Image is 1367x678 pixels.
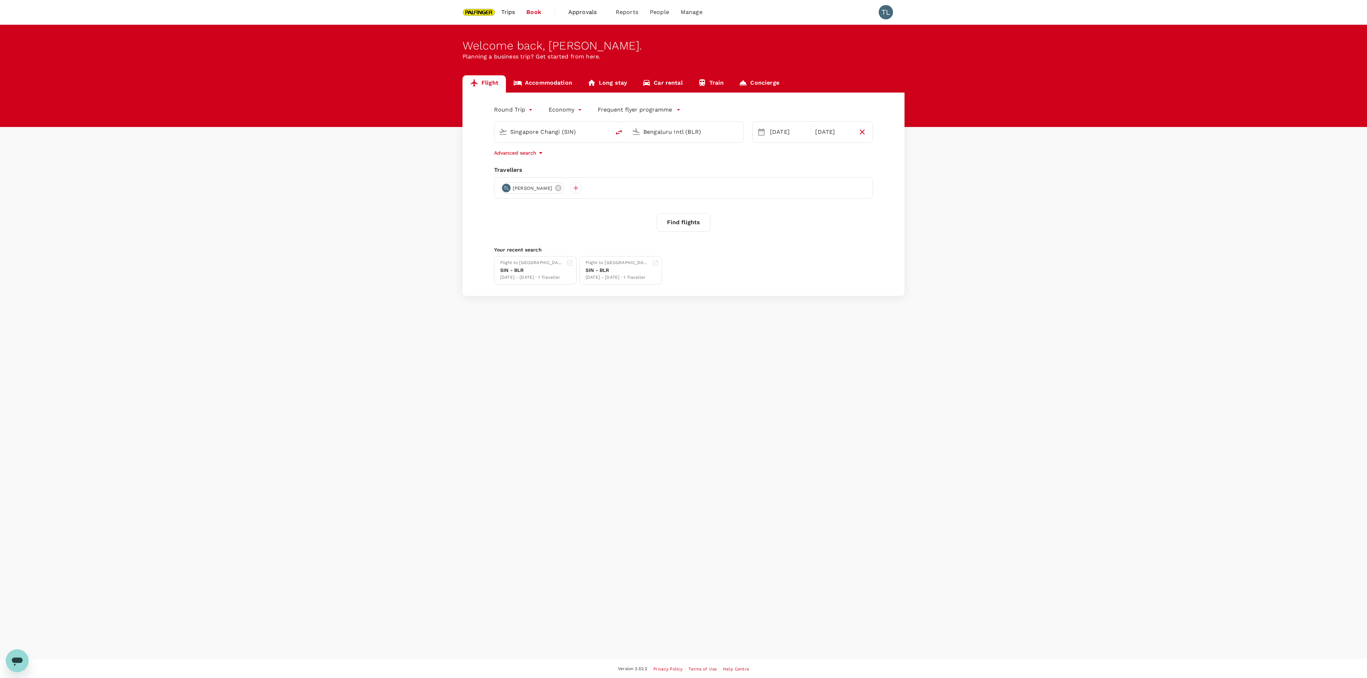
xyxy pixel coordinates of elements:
[690,75,732,93] a: Train
[462,4,495,20] img: Palfinger Asia Pacific Pte Ltd
[681,8,703,17] span: Manage
[500,274,563,281] div: [DATE] - [DATE] · 1 Traveller
[462,52,905,61] p: Planning a business trip? Get started from here.
[605,131,607,132] button: Open
[586,274,649,281] div: [DATE] - [DATE] · 1 Traveller
[689,665,717,673] a: Terms of Use
[586,259,649,267] div: Flight to [GEOGRAPHIC_DATA]
[502,184,511,192] div: TL
[506,75,580,93] a: Accommodation
[500,267,563,274] div: SIN - BLR
[812,125,854,139] div: [DATE]
[723,667,749,672] span: Help Centre
[879,5,893,19] div: TL
[494,149,545,157] button: Advanced search
[508,185,556,192] span: [PERSON_NAME]
[731,75,786,93] a: Concierge
[6,649,29,672] iframe: Button to launch messaging window
[635,75,690,93] a: Car rental
[580,75,635,93] a: Long stay
[526,8,541,17] span: Book
[510,126,595,137] input: Depart from
[500,182,564,194] div: TL[PERSON_NAME]
[500,259,563,267] div: Flight to [GEOGRAPHIC_DATA]
[494,104,534,116] div: Round Trip
[549,104,583,116] div: Economy
[738,131,740,132] button: Open
[610,124,628,141] button: delete
[586,267,649,274] div: SIN - BLR
[598,105,681,114] button: Frequent flyer programme
[657,213,710,232] button: Find flights
[723,665,749,673] a: Help Centre
[598,105,672,114] p: Frequent flyer programme
[462,39,905,52] div: Welcome back , [PERSON_NAME] .
[650,8,669,17] span: People
[494,246,873,253] p: Your recent search
[653,665,682,673] a: Privacy Policy
[462,75,506,93] a: Flight
[568,8,604,17] span: Approvals
[653,667,682,672] span: Privacy Policy
[494,149,536,156] p: Advanced search
[494,166,873,174] div: Travellers
[501,8,515,17] span: Trips
[689,667,717,672] span: Terms of Use
[767,125,809,139] div: [DATE]
[618,665,647,673] span: Version 3.52.2
[643,126,728,137] input: Going to
[616,8,638,17] span: Reports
